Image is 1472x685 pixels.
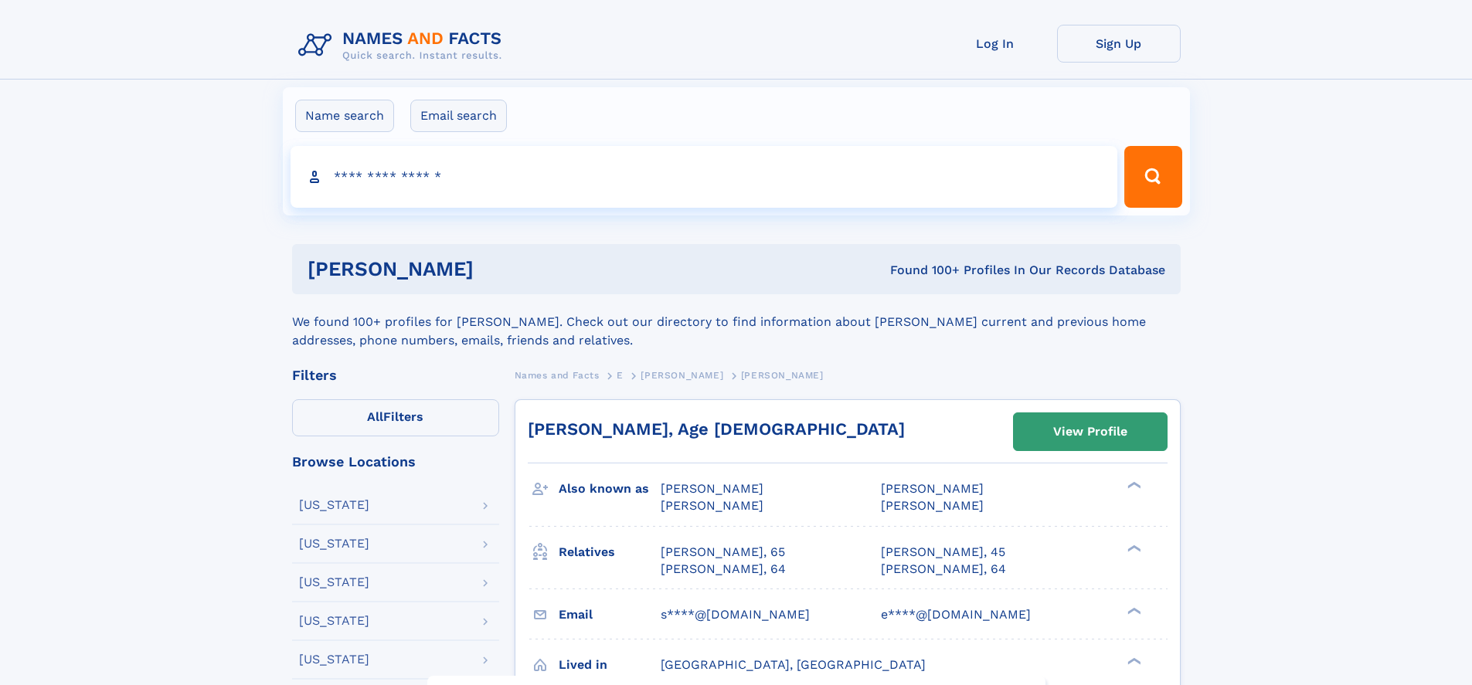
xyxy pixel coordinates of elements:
[661,657,926,672] span: [GEOGRAPHIC_DATA], [GEOGRAPHIC_DATA]
[661,544,785,561] a: [PERSON_NAME], 65
[291,146,1118,208] input: search input
[515,365,600,385] a: Names and Facts
[292,368,499,382] div: Filters
[881,481,984,496] span: [PERSON_NAME]
[299,653,369,666] div: [US_STATE]
[1124,605,1142,615] div: ❯
[641,365,723,385] a: [PERSON_NAME]
[661,561,786,578] a: [PERSON_NAME], 64
[528,419,905,439] a: [PERSON_NAME], Age [DEMOGRAPHIC_DATA]
[661,498,763,513] span: [PERSON_NAME]
[559,652,661,678] h3: Lived in
[299,537,369,550] div: [US_STATE]
[299,615,369,627] div: [US_STATE]
[617,365,624,385] a: E
[308,259,682,279] h1: [PERSON_NAME]
[1124,480,1142,490] div: ❯
[295,100,394,132] label: Name search
[881,561,1006,578] a: [PERSON_NAME], 64
[559,539,661,565] h3: Relatives
[933,25,1057,63] a: Log In
[292,455,499,469] div: Browse Locations
[410,100,507,132] label: Email search
[367,409,383,424] span: All
[661,481,763,496] span: [PERSON_NAME]
[1053,414,1127,449] div: View Profile
[1124,543,1142,553] div: ❯
[299,576,369,588] div: [US_STATE]
[299,499,369,511] div: [US_STATE]
[617,370,624,381] span: E
[1057,25,1181,63] a: Sign Up
[641,370,723,381] span: [PERSON_NAME]
[292,294,1181,350] div: We found 100+ profiles for [PERSON_NAME]. Check out our directory to find information about [PERS...
[1124,656,1142,666] div: ❯
[741,370,824,381] span: [PERSON_NAME]
[1014,413,1167,450] a: View Profile
[881,498,984,513] span: [PERSON_NAME]
[1124,146,1181,208] button: Search Button
[881,544,1005,561] a: [PERSON_NAME], 45
[559,476,661,502] h3: Also known as
[559,602,661,628] h3: Email
[682,262,1165,279] div: Found 100+ Profiles In Our Records Database
[292,399,499,436] label: Filters
[292,25,515,66] img: Logo Names and Facts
